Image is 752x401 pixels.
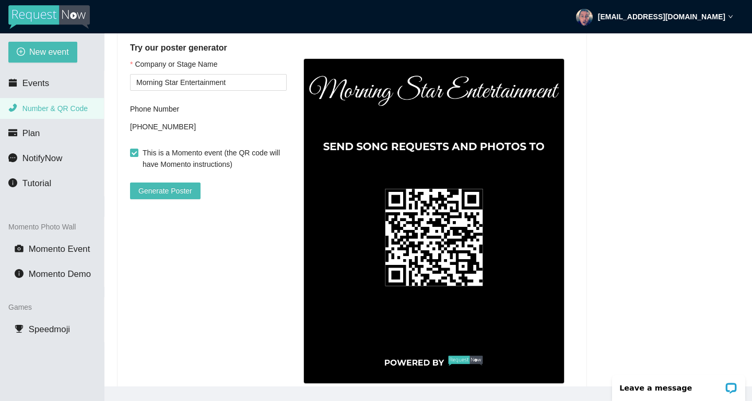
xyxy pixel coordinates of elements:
[15,269,23,278] span: info-circle
[138,147,287,170] span: This is a Momento event (the QR code will have Momento instructions)
[576,9,593,26] img: a332a32cb14e38eb31be48e7c9f4ce3c
[29,324,70,334] span: Speedmoji
[22,153,62,163] span: NotifyNow
[29,269,91,279] span: Momento Demo
[8,153,17,162] span: message
[17,47,25,57] span: plus-circle
[29,45,69,58] span: New event
[303,58,565,384] img: Generated Poster
[130,119,287,135] div: [PHONE_NUMBER]
[15,324,23,333] span: trophy
[728,14,733,19] span: down
[22,104,88,113] span: Number & QR Code
[605,368,752,401] iframe: LiveChat chat widget
[130,42,574,54] h5: Try our poster generator
[15,244,23,253] span: camera
[8,128,17,137] span: credit-card
[8,5,90,29] img: RequestNow
[130,58,217,70] label: Company or Stage Name
[130,103,287,115] div: Phone Number
[130,183,201,199] button: Generate Poster
[22,78,49,88] span: Events
[8,103,17,112] span: phone
[22,178,51,188] span: Tutorial
[22,128,40,138] span: Plan
[130,74,287,91] input: Company or Stage Name
[8,178,17,187] span: info-circle
[29,244,90,254] span: Momento Event
[138,185,192,197] span: Generate Poster
[8,78,17,87] span: calendar
[8,42,77,63] button: plus-circleNew event
[598,13,725,21] strong: [EMAIL_ADDRESS][DOMAIN_NAME]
